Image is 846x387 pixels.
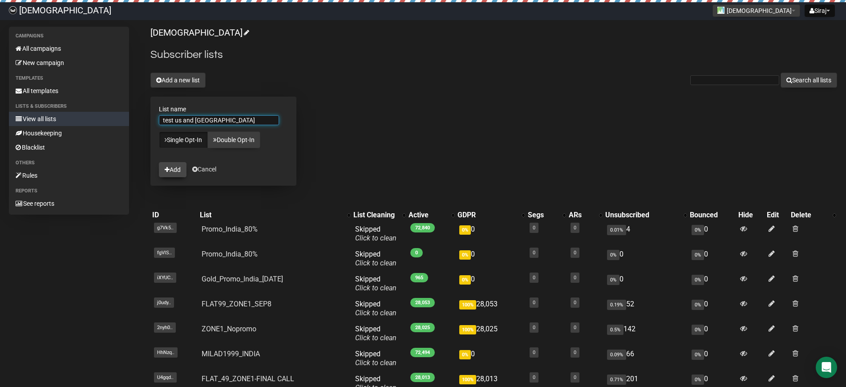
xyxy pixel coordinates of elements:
[603,221,688,246] td: 4
[688,209,737,221] th: Bounced: No sort applied, sorting is disabled
[410,298,435,307] span: 28,053
[9,168,129,183] a: Rules
[207,131,260,148] a: Double Opt-In
[353,211,398,220] div: List Cleaning
[9,31,129,41] li: Campaigns
[150,73,206,88] button: Add a new list
[688,271,737,296] td: 0
[738,211,763,220] div: Hide
[603,296,688,321] td: 52
[192,166,216,173] a: Cancel
[456,296,526,321] td: 28,053
[692,375,704,385] span: 0%
[533,300,535,306] a: 0
[154,372,177,383] span: U4gqd..
[692,350,704,360] span: 0%
[459,350,471,359] span: 0%
[355,300,397,317] span: Skipped
[692,225,704,235] span: 0%
[533,375,535,380] a: 0
[202,300,271,308] a: FLAT99_ZONE1_SEP8
[409,211,447,220] div: Active
[9,6,17,14] img: 61ace9317f7fa0068652623cbdd82cc4
[154,248,175,258] span: fgVlS..
[9,73,129,84] li: Templates
[457,211,517,220] div: GDPR
[355,234,397,242] a: Click to clean
[9,41,129,56] a: All campaigns
[407,209,456,221] th: Active: No sort applied, activate to apply an ascending sort
[791,211,828,220] div: Delete
[355,284,397,292] a: Click to clean
[456,209,526,221] th: GDPR: No sort applied, activate to apply an ascending sort
[9,112,129,126] a: View all lists
[607,275,619,285] span: 0%
[781,73,837,88] button: Search all lists
[154,297,174,308] span: j0udy..
[154,322,176,333] span: 2nyh0..
[410,273,428,282] span: 965
[9,84,129,98] a: All templates
[202,325,256,333] a: ZONE1_Nopromo
[574,375,576,380] a: 0
[154,273,176,283] span: iXYUC..
[567,209,603,221] th: ARs: No sort applied, activate to apply an ascending sort
[533,250,535,256] a: 0
[159,131,208,148] a: Single Opt-In
[569,211,595,220] div: ARs
[574,350,576,355] a: 0
[456,321,526,346] td: 28,025
[737,209,765,221] th: Hide: No sort applied, sorting is disabled
[355,350,397,367] span: Skipped
[603,209,688,221] th: Unsubscribed: No sort applied, activate to apply an ascending sort
[202,250,258,258] a: Promo_India_80%
[154,347,178,358] span: HhNzq..
[607,225,626,235] span: 0.01%
[688,246,737,271] td: 0
[459,375,476,384] span: 100%
[355,259,397,267] a: Click to clean
[159,115,279,125] input: The name of your new list
[9,158,129,168] li: Others
[456,346,526,371] td: 0
[607,250,619,260] span: 0%
[9,56,129,70] a: New campaign
[692,300,704,310] span: 0%
[805,4,835,17] button: Siraj
[607,300,626,310] span: 0.19%
[688,221,737,246] td: 0
[528,211,559,220] div: Segs
[459,275,471,285] span: 0%
[456,221,526,246] td: 0
[456,246,526,271] td: 0
[603,321,688,346] td: 142
[789,209,837,221] th: Delete: No sort applied, activate to apply an ascending sort
[459,300,476,310] span: 100%
[533,325,535,330] a: 0
[459,250,471,260] span: 0%
[459,325,476,334] span: 100%
[150,47,837,63] h2: Subscriber lists
[198,209,352,221] th: List: No sort applied, activate to apply an ascending sort
[159,105,288,113] label: List name
[607,325,623,335] span: 0.5%
[765,209,789,221] th: Edit: No sort applied, sorting is disabled
[533,350,535,355] a: 0
[202,275,283,283] a: Gold_Promo_India_[DATE]
[574,325,576,330] a: 0
[533,225,535,231] a: 0
[574,275,576,281] a: 0
[150,209,198,221] th: ID: No sort applied, sorting is disabled
[410,348,435,357] span: 72,494
[355,358,397,367] a: Click to clean
[607,375,626,385] span: 0.71%
[690,211,735,220] div: Bounced
[692,275,704,285] span: 0%
[574,300,576,306] a: 0
[9,140,129,155] a: Blacklist
[574,225,576,231] a: 0
[603,346,688,371] td: 66
[410,323,435,332] span: 28,025
[159,162,186,177] button: Add
[688,321,737,346] td: 0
